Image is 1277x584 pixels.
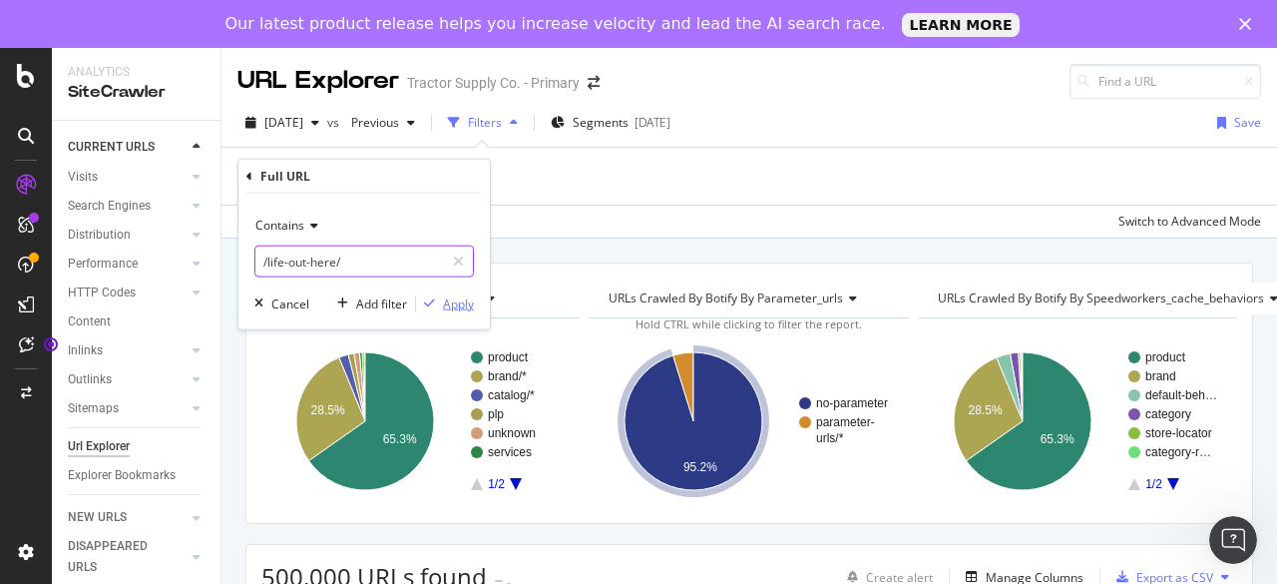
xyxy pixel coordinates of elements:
svg: A chart. [919,334,1232,508]
a: Url Explorer [68,436,207,457]
div: Sitemaps [68,398,119,419]
a: DISAPPEARED URLS [68,536,187,578]
span: vs [327,114,343,131]
div: HTTP Codes [68,283,136,303]
div: Tooltip anchor [42,335,60,353]
div: Content [68,311,111,332]
text: unknown [488,426,536,440]
span: Contains [255,217,304,234]
text: 65.3% [1040,432,1073,446]
text: plp [488,407,504,421]
span: URLs Crawled By Botify By parameter_urls [609,290,843,306]
text: brand/* [488,369,527,383]
text: catalog/* [488,388,535,402]
text: no-parameter [816,396,888,410]
text: default-beh… [1145,388,1217,402]
svg: A chart. [590,334,903,508]
a: Outlinks [68,369,187,390]
div: [DATE] [635,114,670,131]
a: Inlinks [68,340,187,361]
button: [DATE] [237,107,327,139]
button: Add filter [329,293,407,313]
span: Hold CTRL while clicking to filter the report. [636,316,862,331]
div: Save [1234,114,1261,131]
svg: A chart. [261,334,575,508]
h4: URLs Crawled By Botify By parameter_urls [605,283,890,314]
button: Cancel [246,293,309,313]
button: Apply [416,293,474,313]
div: Our latest product release helps you increase velocity and lead the AI search race. [225,14,886,34]
a: Sitemaps [68,398,187,419]
button: Previous [343,107,423,139]
div: CURRENT URLS [68,137,155,158]
text: product [488,350,529,364]
div: arrow-right-arrow-left [588,76,600,90]
div: Outlinks [68,369,112,390]
text: urls/* [816,431,844,445]
div: Close [1239,18,1259,30]
a: Content [68,311,207,332]
div: Distribution [68,225,131,246]
div: Analytics [68,64,205,81]
div: SiteCrawler [68,81,205,104]
button: Filters [440,107,526,139]
iframe: Intercom live chat [1209,516,1257,564]
div: Full URL [260,168,310,185]
a: LEARN MORE [902,13,1021,37]
text: 28.5% [968,403,1002,417]
text: 28.5% [311,403,345,417]
span: 2025 Aug. 25th [264,114,303,131]
div: Add filter [356,294,407,311]
text: category [1145,407,1191,421]
a: Visits [68,167,187,188]
text: 95.2% [683,460,717,474]
div: Tractor Supply Co. - Primary [407,73,580,93]
div: Performance [68,254,138,275]
text: product [1145,350,1186,364]
a: HTTP Codes [68,283,187,303]
span: Previous [343,114,399,131]
div: URL Explorer [237,64,399,98]
a: CURRENT URLS [68,137,187,158]
text: parameter- [816,415,875,429]
span: Segments [573,114,629,131]
div: Inlinks [68,340,103,361]
span: URLs Crawled By Botify By speedworkers_cache_behaviors [938,290,1264,306]
a: Performance [68,254,187,275]
button: Save [1209,107,1261,139]
div: Switch to Advanced Mode [1118,213,1261,230]
div: Cancel [271,294,309,311]
a: Search Engines [68,196,187,217]
a: Explorer Bookmarks [68,465,207,486]
div: DISAPPEARED URLS [68,536,169,578]
div: NEW URLS [68,507,127,528]
a: Distribution [68,225,187,246]
button: Segments[DATE] [543,107,678,139]
input: Find a URL [1069,64,1261,99]
a: NEW URLS [68,507,187,528]
div: Filters [468,114,502,131]
div: Explorer Bookmarks [68,465,176,486]
div: Url Explorer [68,436,130,457]
button: Switch to Advanced Mode [1110,206,1261,238]
text: category-r… [1145,445,1211,459]
text: brand [1145,369,1176,383]
text: store-locator [1145,426,1212,440]
div: Search Engines [68,196,151,217]
text: 1/2 [488,477,505,491]
text: services [488,445,532,459]
text: 1/2 [1145,477,1162,491]
div: Apply [443,294,474,311]
div: Visits [68,167,98,188]
text: 65.3% [383,432,417,446]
